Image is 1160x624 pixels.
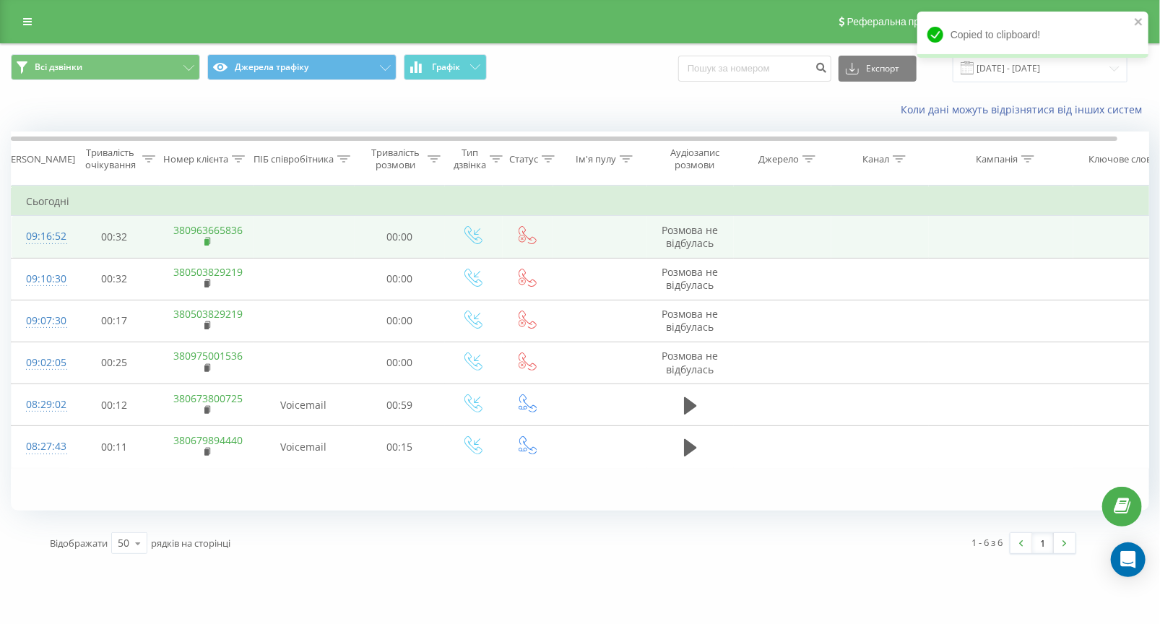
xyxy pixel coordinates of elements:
td: 00:00 [355,300,445,342]
td: Voicemail [254,384,355,426]
span: Всі дзвінки [35,61,82,73]
a: 380503829219 [174,307,243,321]
span: Графік [432,62,460,72]
div: Джерело [758,153,799,165]
div: Тривалість розмови [367,147,424,171]
div: Номер клієнта [163,153,228,165]
button: Джерела трафіку [207,54,397,80]
div: Статус [509,153,538,165]
span: Розмова не відбулась [662,307,719,334]
td: 00:32 [69,258,160,300]
button: Всі дзвінки [11,54,200,80]
div: Аудіозапис розмови [659,147,730,171]
span: Реферальна програма [847,16,953,27]
a: 1 [1032,533,1054,553]
a: Коли дані можуть відрізнятися вiд інших систем [901,103,1149,116]
div: 50 [118,536,129,550]
td: 00:00 [355,258,445,300]
input: Пошук за номером [678,56,831,82]
span: Розмова не відбулась [662,265,719,292]
a: 380963665836 [174,223,243,237]
a: 380673800725 [174,391,243,405]
td: 00:15 [355,426,445,468]
div: Open Intercom Messenger [1111,542,1146,577]
div: Канал [862,153,889,165]
span: Розмова не відбулась [662,223,719,250]
td: 00:11 [69,426,160,468]
td: 00:25 [69,342,160,383]
div: 08:27:43 [26,433,55,461]
div: 09:02:05 [26,349,55,377]
td: 00:32 [69,216,160,258]
div: Кампанія [976,153,1018,165]
div: 09:16:52 [26,222,55,251]
span: Розмова не відбулась [662,349,719,376]
a: 380975001536 [174,349,243,363]
td: 00:17 [69,300,160,342]
div: Ключове слово [1089,153,1158,165]
a: 380503829219 [174,265,243,279]
td: 00:00 [355,342,445,383]
div: Тип дзвінка [454,147,486,171]
div: 08:29:02 [26,391,55,419]
td: 00:59 [355,384,445,426]
button: close [1134,16,1144,30]
div: Тривалість очікування [82,147,139,171]
td: Voicemail [254,426,355,468]
div: ПІБ співробітника [254,153,334,165]
a: 380679894440 [174,433,243,447]
button: Експорт [839,56,917,82]
div: Copied to clipboard! [917,12,1148,58]
td: 00:00 [355,216,445,258]
div: Ім'я пулу [576,153,616,165]
span: рядків на сторінці [151,537,230,550]
div: [PERSON_NAME] [2,153,75,165]
span: Відображати [50,537,108,550]
div: 1 - 6 з 6 [972,535,1003,550]
div: 09:10:30 [26,265,55,293]
div: 09:07:30 [26,307,55,335]
button: Графік [404,54,487,80]
td: 00:12 [69,384,160,426]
